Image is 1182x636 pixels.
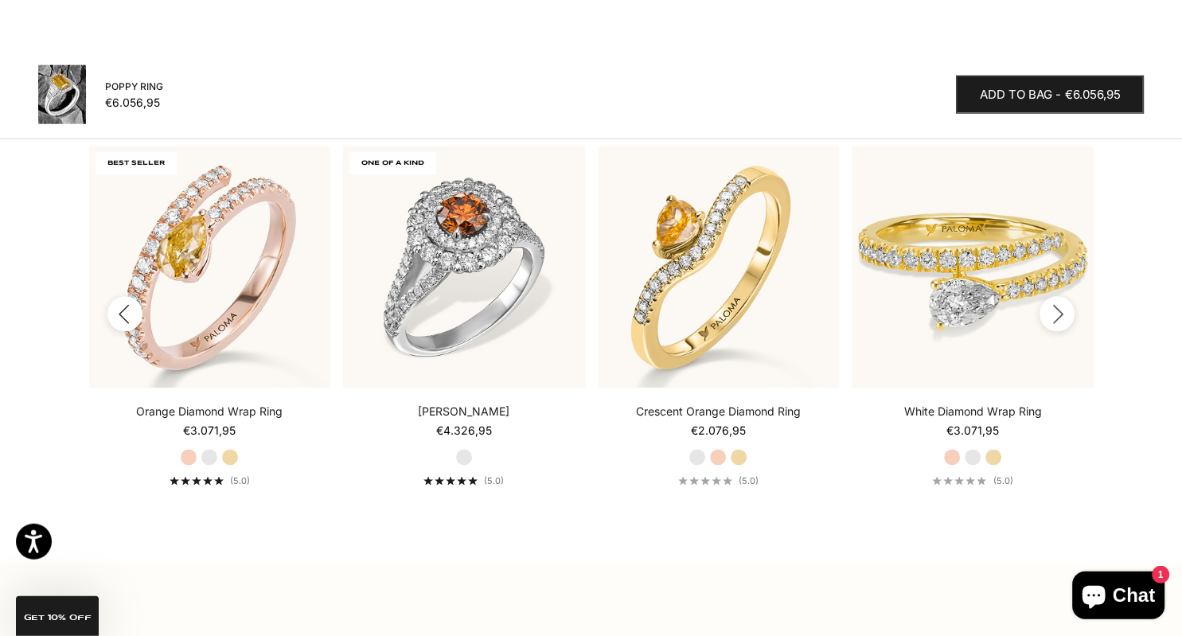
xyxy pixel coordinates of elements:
img: #YellowGold [852,146,1094,388]
div: 5.0 out of 5.0 stars [423,477,478,486]
a: White Diamond Wrap Ring [903,404,1041,420]
sale-price: €2.076,95 [691,423,746,439]
span: €6.056,95 [1065,85,1121,105]
span: (5.0) [739,476,759,487]
span: Poppy Ring [105,79,163,95]
div: GET 10% Off [16,596,99,636]
sale-price: €4.326,95 [436,423,492,439]
span: BEST SELLER [96,153,177,175]
button: Add to bag-€6.056,95 [956,76,1144,114]
a: Orange Diamond Wrap Ring [136,404,283,420]
img: #YellowGold [598,146,840,388]
inbox-online-store-chat: Shopify online store chat [1067,572,1169,623]
a: Crescent Orange Diamond Ring [636,404,801,420]
span: ONE OF A KIND [349,153,436,175]
img: #RoseGold [89,146,331,388]
span: (5.0) [993,476,1012,487]
a: 5.0 out of 5.0 stars(5.0) [170,476,250,487]
span: Add to bag [979,85,1051,105]
a: 5.0 out of 5.0 stars(5.0) [678,476,759,487]
a: 5.0 out of 5.0 stars(5.0) [932,476,1012,487]
sale-price: €6.056,95 [105,95,160,111]
div: 5.0 out of 5.0 stars [932,477,986,486]
div: 5.0 out of 5.0 stars [170,477,224,486]
div: 5.0 out of 5.0 stars [678,477,732,486]
span: GET 10% Off [24,614,92,622]
span: (5.0) [484,476,504,487]
a: 5.0 out of 5.0 stars(5.0) [423,476,504,487]
a: [PERSON_NAME] [418,404,509,420]
img: #YellowGold #WhiteGold #RoseGold [343,146,585,388]
sale-price: €3.071,95 [946,423,999,439]
sale-price: €3.071,95 [183,423,236,439]
img: #YellowGold #WhiteGold #RoseGold [38,65,86,124]
span: (5.0) [230,476,250,487]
